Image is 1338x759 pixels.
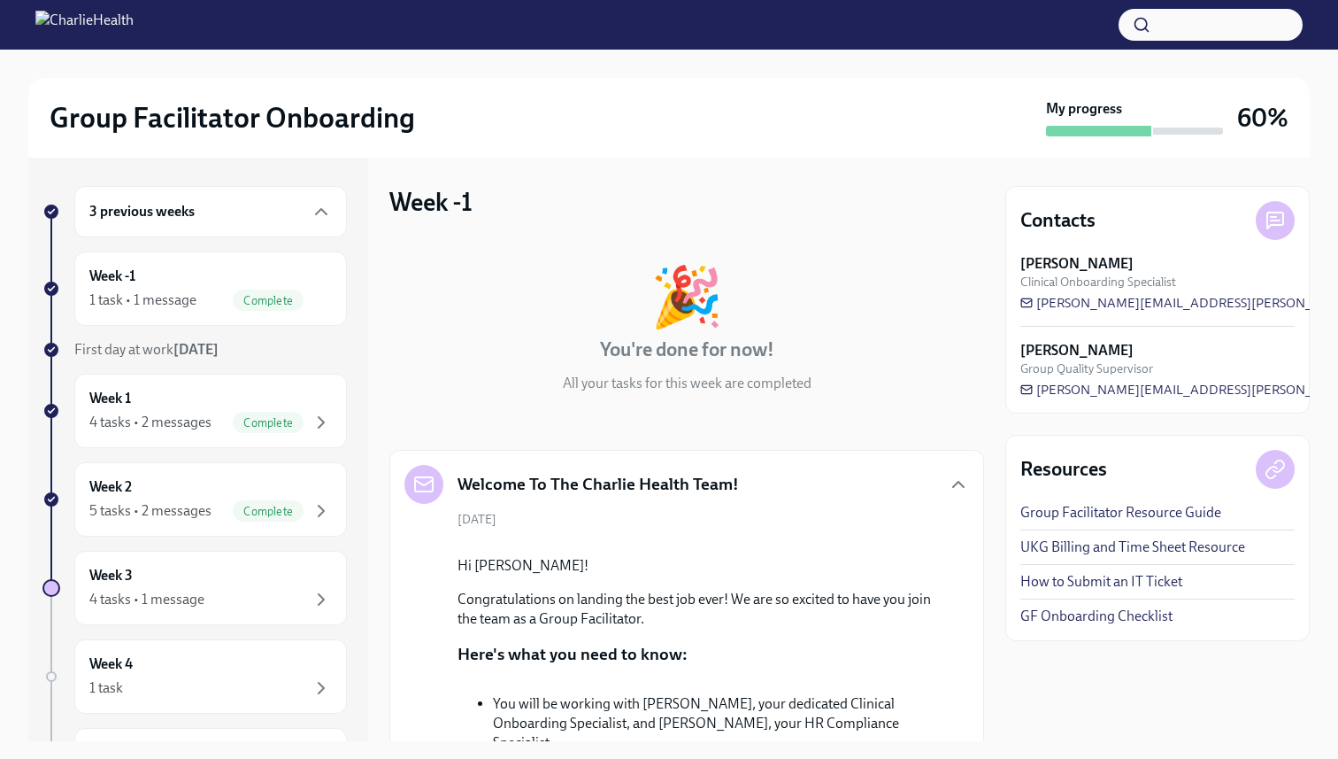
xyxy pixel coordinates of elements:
p: Congratulations on landing the best job ever! We are so excited to have you join the team as a Gr... [458,590,941,629]
a: Week 14 tasks • 2 messagesComplete [42,374,347,448]
h6: Week -1 [89,267,135,286]
h4: Resources [1020,456,1107,483]
div: 3 previous weeks [74,186,347,237]
h5: Welcome To The Charlie Health Team! [458,473,739,496]
p: Hi [PERSON_NAME]! [458,556,941,576]
h4: Contacts [1020,207,1096,234]
strong: My progress [1046,99,1122,119]
a: GF Onboarding Checklist [1020,607,1173,626]
span: Clinical Onboarding Specialist [1020,274,1176,290]
span: Complete [233,505,304,518]
div: 1 task [89,678,123,698]
a: First day at work[DATE] [42,340,347,360]
h3: 60% [1237,102,1288,134]
strong: [PERSON_NAME] [1020,254,1134,274]
span: Group Quality Supervisor [1020,360,1153,377]
div: 1 task • 1 message [89,290,196,310]
div: 4 tasks • 2 messages [89,413,211,432]
a: Week 41 task [42,639,347,714]
span: Complete [233,294,304,307]
strong: [DATE] [173,341,219,358]
div: 5 tasks • 2 messages [89,501,211,521]
p: All your tasks for this week are completed [563,374,811,393]
a: Week 34 tasks • 1 message [42,551,347,625]
strong: [PERSON_NAME] [1020,341,1134,360]
h6: Week 3 [89,566,133,585]
span: [DATE] [458,511,496,528]
h6: 3 previous weeks [89,202,195,221]
h2: Group Facilitator Onboarding [50,100,415,136]
img: CharlieHealth [35,11,134,39]
h6: Week 2 [89,477,132,497]
h6: Week 1 [89,389,131,408]
div: 4 tasks • 1 message [89,590,204,609]
p: Here's what you need to know: [458,643,688,666]
h3: Week -1 [389,186,473,218]
a: Week 25 tasks • 2 messagesComplete [42,462,347,537]
p: You will be working with [PERSON_NAME], your dedicated Clinical Onboarding Specialist, and [PERSO... [493,694,941,753]
a: Group Facilitator Resource Guide [1020,503,1221,523]
a: UKG Billing and Time Sheet Resource [1020,538,1245,557]
span: First day at work [74,341,219,358]
div: 🎉 [650,267,723,326]
span: Complete [233,416,304,430]
a: How to Submit an IT Ticket [1020,572,1182,592]
a: Week -11 task • 1 messageComplete [42,252,347,326]
h6: Week 4 [89,654,133,674]
h4: You're done for now! [600,337,774,363]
